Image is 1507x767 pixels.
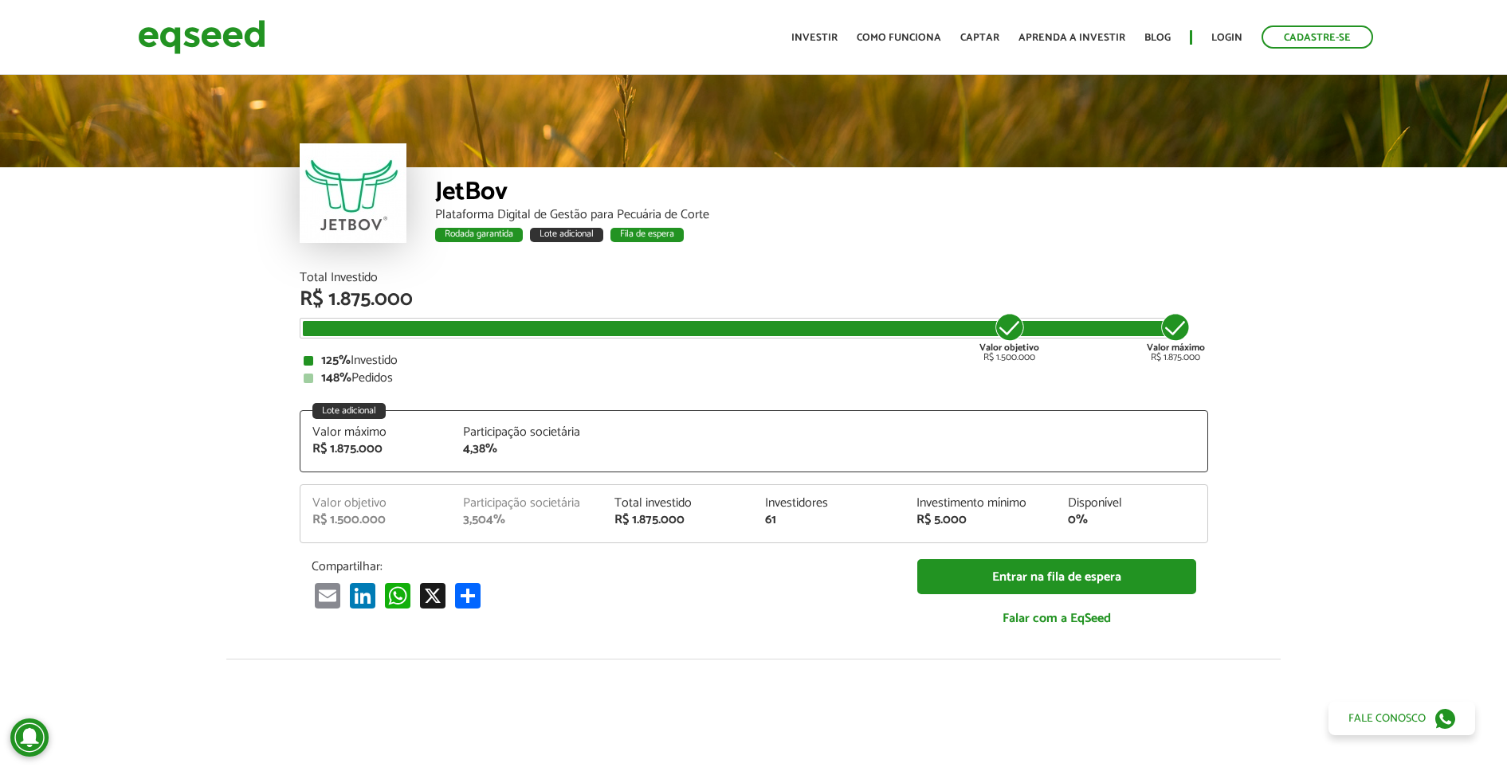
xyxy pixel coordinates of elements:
strong: 148% [321,367,351,389]
div: JetBov [435,179,1208,209]
div: Participação societária [463,497,591,510]
a: Como funciona [857,33,941,43]
div: R$ 1.500.000 [979,311,1039,362]
div: Plataforma Digital de Gestão para Pecuária de Corte [435,209,1208,221]
div: Valor objetivo [312,497,440,510]
a: Email [312,582,343,609]
div: R$ 1.875.000 [614,514,742,526]
div: Rodada garantida [435,228,523,242]
a: Investir [791,33,838,43]
div: R$ 1.875.000 [1147,311,1205,362]
a: X [417,582,449,609]
div: 4,38% [463,443,591,456]
a: Login [1211,33,1242,43]
img: EqSeed [138,16,265,58]
div: Lote adicional [312,403,386,419]
a: Blog [1144,33,1171,43]
div: Fila de espera [610,228,684,242]
a: Cadastre-se [1262,25,1373,49]
strong: Valor objetivo [979,340,1039,355]
div: Total investido [614,497,742,510]
div: R$ 1.500.000 [312,514,440,526]
div: 61 [765,514,893,526]
a: Compartilhar [452,582,484,609]
div: Valor máximo [312,426,440,439]
a: Entrar na fila de espera [917,559,1196,595]
a: WhatsApp [382,582,414,609]
a: Aprenda a investir [1018,33,1125,43]
div: Participação societária [463,426,591,439]
div: Investimento mínimo [916,497,1044,510]
div: 3,504% [463,514,591,526]
a: Captar [960,33,999,43]
div: Investido [304,354,1204,367]
a: Fale conosco [1328,702,1475,735]
div: Pedidos [304,372,1204,385]
div: R$ 5.000 [916,514,1044,526]
strong: Valor máximo [1147,340,1205,355]
a: LinkedIn [347,582,379,609]
div: R$ 1.875.000 [300,289,1208,310]
div: Lote adicional [530,228,603,242]
a: Falar com a EqSeed [917,602,1196,635]
div: Total Investido [300,272,1208,284]
div: Disponível [1068,497,1195,510]
strong: 125% [321,350,351,371]
div: R$ 1.875.000 [312,443,440,456]
p: Compartilhar: [312,559,893,574]
div: 0% [1068,514,1195,526]
div: Investidores [765,497,893,510]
